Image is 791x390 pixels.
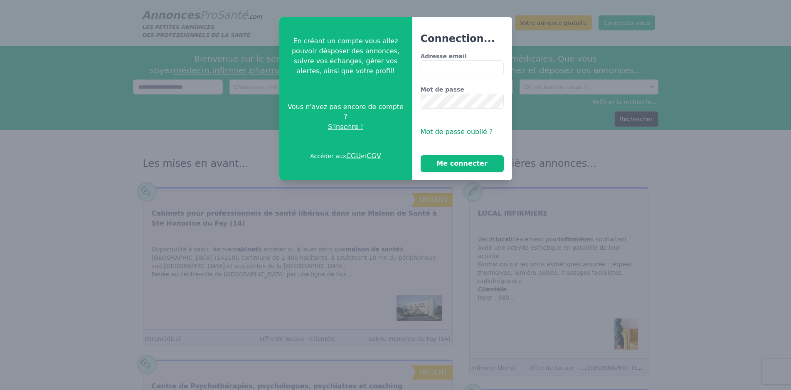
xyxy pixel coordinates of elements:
[310,151,381,161] p: Accéder aux et
[421,52,504,60] label: Adresse email
[421,85,504,94] label: Mot de passe
[421,155,504,172] button: Me connecter
[286,36,406,76] p: En créant un compte vous allez pouvoir désposer des annonces, suivre vos échanges, gérer vos aler...
[328,122,363,132] span: S'inscrire !
[286,102,406,122] span: Vous n'avez pas encore de compte ?
[421,32,504,45] h3: Connection...
[367,152,381,160] a: CGV
[346,152,361,160] a: CGU
[421,128,493,136] span: Mot de passe oublié ?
